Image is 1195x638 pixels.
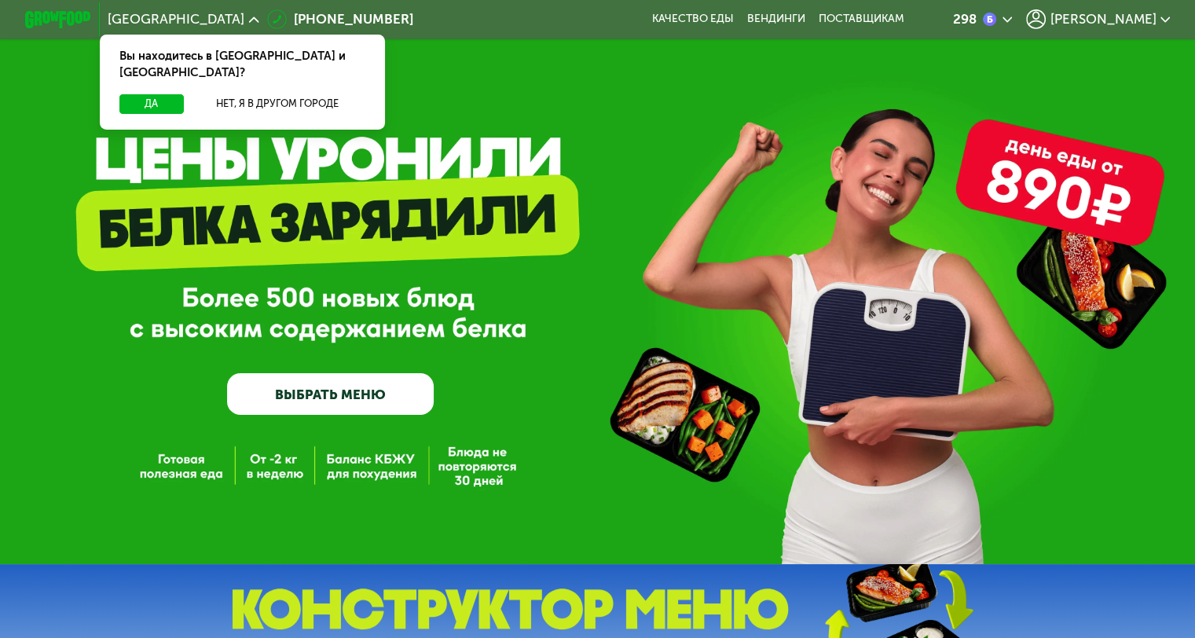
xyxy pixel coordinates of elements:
a: Качество еды [652,13,734,26]
span: [PERSON_NAME] [1050,13,1156,26]
a: Вендинги [747,13,805,26]
div: 298 [952,13,976,26]
a: ВЫБРАТЬ МЕНЮ [227,373,434,415]
button: Да [119,94,183,114]
span: [GEOGRAPHIC_DATA] [108,13,244,26]
div: поставщикам [819,13,904,26]
div: Вы находитесь в [GEOGRAPHIC_DATA] и [GEOGRAPHIC_DATA]? [100,35,385,94]
button: Нет, я в другом городе [190,94,365,114]
a: [PHONE_NUMBER] [267,9,413,29]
